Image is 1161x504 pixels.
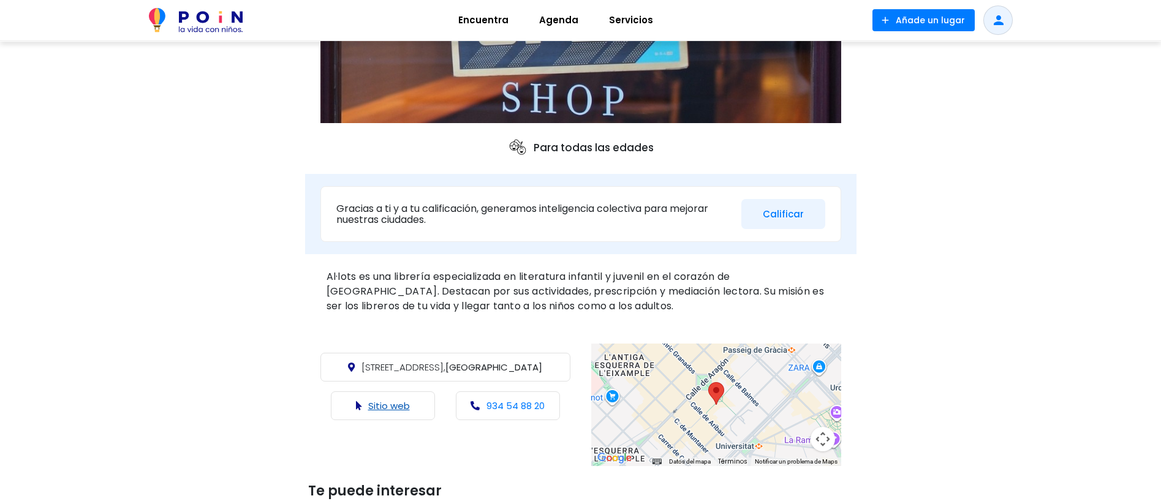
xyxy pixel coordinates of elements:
[486,399,545,412] a: 934 54 88 20
[594,6,668,35] a: Servicios
[327,269,835,314] p: Al·lots es una librería especializada en literatura infantil y juvenil en el corazón de [GEOGRAPH...
[368,399,410,412] a: Sitio web
[741,199,825,229] button: Calificar
[149,8,243,32] img: POiN
[361,361,445,374] span: [STREET_ADDRESS],
[524,6,594,35] a: Agenda
[872,9,975,31] button: Añade un lugar
[508,138,654,157] p: Para todas las edades
[669,457,711,466] button: Datos del mapa
[594,450,635,466] img: Google
[336,203,732,225] p: Gracias a ti y a tu calificación, generamos inteligencia colectiva para mejorar nuestras ciudades.
[443,6,524,35] a: Encuentra
[718,457,747,466] a: Términos (se abre en una nueva pestaña)
[361,361,542,374] span: [GEOGRAPHIC_DATA]
[534,10,584,30] span: Agenda
[453,10,514,30] span: Encuentra
[508,138,528,157] img: ages icon
[652,457,661,466] button: Combinaciones de teclas
[308,483,853,499] h3: Te puede interesar
[811,427,835,451] button: Controles de visualización del mapa
[594,450,635,466] a: Abre esta zona en Google Maps (se abre en una nueva ventana)
[755,458,838,465] a: Notificar un problema de Maps
[603,10,659,30] span: Servicios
